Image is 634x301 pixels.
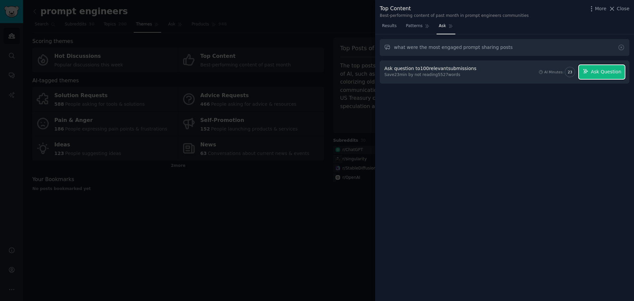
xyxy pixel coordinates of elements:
button: More [588,5,607,12]
div: Save 23 min by not reading 5527 words [384,72,479,78]
span: Results [382,23,397,29]
button: Close [609,5,629,12]
a: Results [380,21,399,34]
span: Ask Question [591,68,621,75]
input: Ask a question about Top Content in this audience... [380,39,629,56]
div: AI Minutes: [544,70,564,74]
span: Ask [439,23,446,29]
span: More [595,5,607,12]
span: 23 [568,70,572,74]
button: Ask Question [579,65,625,79]
span: Patterns [406,23,422,29]
a: Ask [437,21,455,34]
a: Patterns [404,21,432,34]
div: Best-performing content of past month in prompt engineers communities [380,13,529,19]
span: Close [617,5,629,12]
div: Top Content [380,5,529,13]
div: Ask question to 100 relevant submissions [384,65,476,72]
